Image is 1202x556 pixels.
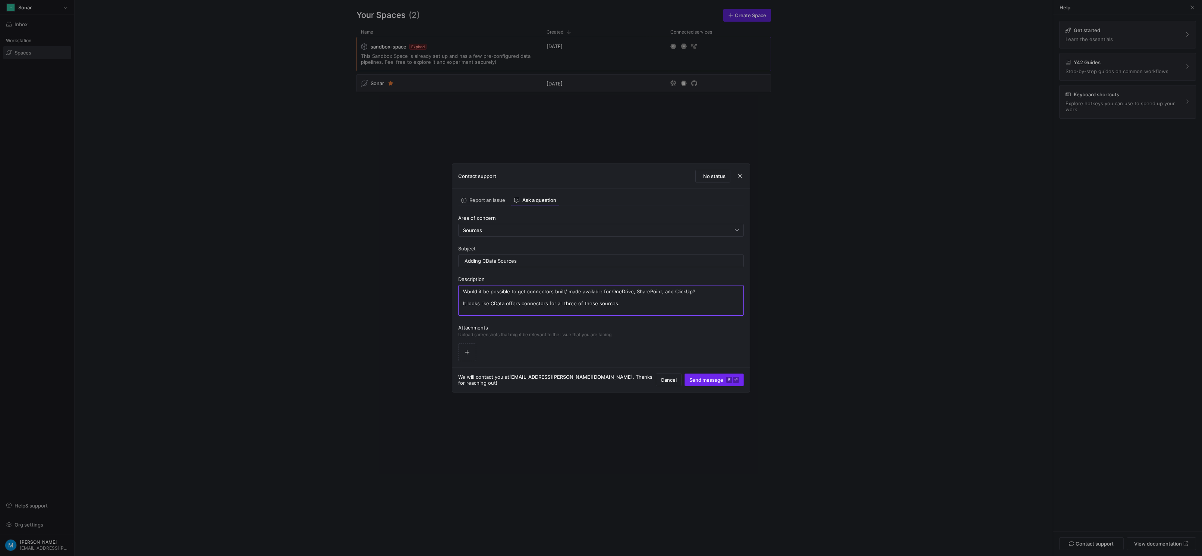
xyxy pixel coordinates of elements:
[458,173,496,179] h3: Contact support
[656,374,682,386] button: Cancel
[703,173,726,179] span: No status
[463,227,482,233] span: Sources
[695,173,730,179] a: No status
[461,198,505,203] span: Report an issue
[458,276,744,282] div: Description
[458,332,744,337] p: Upload screenshots that might be relevant to the issue that you are facing
[458,374,656,386] span: We will contact you at . Thanks for reaching out!
[661,377,677,383] span: Cancel
[509,374,633,380] span: [EMAIL_ADDRESS][PERSON_NAME][DOMAIN_NAME]
[689,377,739,383] span: Send message
[514,198,556,203] span: Ask a question
[458,325,744,331] p: Attachments
[458,215,744,221] div: Area of concern
[685,374,744,386] button: Send message⌘⏎
[695,170,730,182] button: No status
[726,377,732,383] kbd: ⌘
[458,246,476,252] span: Subject
[733,377,739,383] kbd: ⏎
[465,258,737,264] input: Summary of the issue you are facing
